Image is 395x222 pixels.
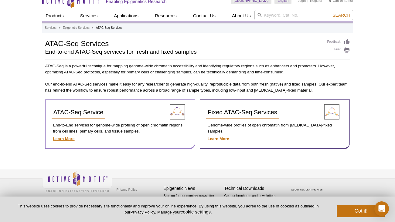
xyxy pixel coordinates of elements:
[45,63,350,75] p: ATAC-Seq is a powerful technique for mapping genome-wide chromatin accessibility and identifying ...
[10,203,327,215] p: This website uses cookies to provide necessary site functionality and improve your online experie...
[332,13,350,18] span: Search
[115,194,147,203] a: Terms & Conditions
[324,104,339,119] img: Fixed ATAC-Seq Service
[42,10,67,22] a: Products
[331,12,352,18] button: Search
[164,193,221,214] p: Sign up for our monthly newsletter highlighting recent publications in the field of epigenetics.
[110,10,142,22] a: Applications
[206,122,343,134] p: Genome-wide profiles of open chromatin from [MEDICAL_DATA]-fixed samples.
[63,25,90,31] a: Epigenetic Services
[337,205,385,217] button: Got it!
[45,49,321,55] h2: End-to-end ATAC-Seq services for fresh and fixed samples
[170,104,185,119] img: ATAC-Seq Service
[181,209,211,214] button: cookie settings
[374,201,389,216] div: Open Intercom Messenger
[45,39,321,48] h1: ATAC-Seq Services
[45,81,350,93] p: Our end-to-end ATAC-Seq services make it easy for any researcher to generate high-quality, reprod...
[151,10,180,22] a: Resources
[208,136,229,141] a: Learn More
[115,185,139,194] a: Privacy Policy
[52,122,189,134] p: End-to-End services for genome-wide profiling of open chromatin regions from cell lines, primary ...
[96,26,122,29] li: ATAC-Seq Services
[208,109,277,116] span: Fixed ATAC-Seq Services
[189,10,219,22] a: Contact Us
[254,10,353,20] input: Keyword, Cat. No.
[291,189,323,191] a: ABOUT SSL CERTIFICATES
[327,39,350,45] a: Feedback
[327,47,350,53] a: Print
[224,193,282,209] p: Get our brochures and newsletters, or request them by mail.
[53,136,75,141] a: Learn More
[206,106,279,119] a: Fixed ATAC-Seq Services
[53,109,104,116] span: ATAC-Seq Service
[77,10,101,22] a: Services
[52,106,105,119] a: ATAC-Seq Service
[285,180,331,193] table: Click to Verify - This site chose Symantec SSL for secure e-commerce and confidential communicati...
[42,169,112,194] img: Active Motif,
[130,210,155,214] a: Privacy Policy
[59,26,61,29] li: »
[92,26,94,29] li: »
[45,25,56,31] a: Services
[224,186,282,191] h4: Technical Downloads
[228,10,254,22] a: About Us
[164,186,221,191] h4: Epigenetic News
